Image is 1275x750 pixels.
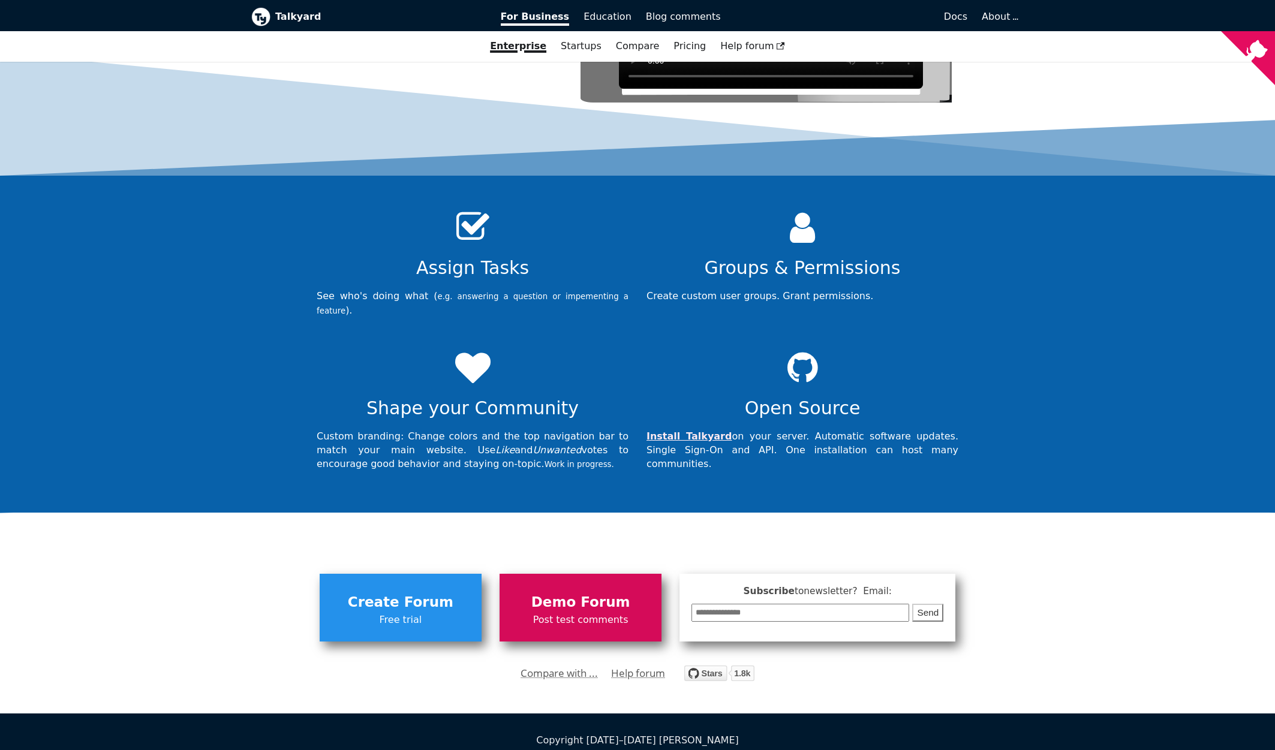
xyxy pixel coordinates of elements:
[317,289,629,318] p: See who's doing what ( ).
[666,36,713,56] a: Pricing
[646,11,721,22] span: Blog comments
[646,257,958,279] h2: Groups & Permissions
[500,574,661,641] a: Demo ForumPost test comments
[584,11,632,22] span: Education
[691,584,943,599] span: Subscribe
[713,36,792,56] a: Help forum
[317,397,629,420] h2: Shape your Community
[646,397,958,420] h2: Open Source
[501,11,570,26] span: For Business
[326,612,476,628] span: Free trial
[646,430,732,442] a: Install Talkyard
[317,257,629,279] h2: Assign Tasks
[506,591,655,614] span: Demo Forum
[317,429,629,472] p: Custom branding: Change colors and the top navigation bar to match your main website. Use and vot...
[495,444,515,456] i: Like
[554,36,609,56] a: Startups
[720,40,785,52] span: Help forum
[521,664,598,682] a: Compare with ...
[912,604,943,622] button: Send
[795,586,892,597] span: to newsletter ? Email:
[646,429,958,471] p: on your server. Automatic software updates. Single Sign-On and API. One installation can host man...
[275,9,484,25] b: Talkyard
[576,7,639,27] a: Education
[639,7,728,27] a: Blog comments
[326,591,476,614] span: Create Forum
[533,444,581,456] i: Unwanted
[494,7,577,27] a: For Business
[545,460,614,469] small: Work in progress.
[646,289,958,303] p: Create custom user groups. Grant permissions.
[483,36,554,56] a: Enterprise
[728,7,975,27] a: Docs
[684,665,754,681] img: talkyard.svg
[982,11,1017,22] a: About
[616,40,660,52] a: Compare
[317,292,629,315] small: e.g. answering a question or impementing a feature
[684,667,754,685] a: Star debiki/talkyard on GitHub
[251,7,270,26] img: Talkyard logo
[251,733,1024,748] div: Copyright [DATE]–[DATE] [PERSON_NAME]
[506,612,655,628] span: Post test comments
[320,574,482,641] a: Create ForumFree trial
[251,7,484,26] a: Talkyard logoTalkyard
[611,664,665,682] a: Help forum
[944,11,967,22] span: Docs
